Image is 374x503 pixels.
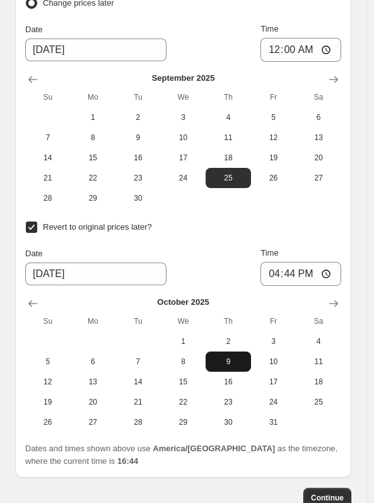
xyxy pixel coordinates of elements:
th: Friday [251,311,296,331]
span: 25 [211,173,246,183]
button: Saturday September 13 2025 [296,127,341,148]
button: Tuesday September 30 2025 [115,188,161,208]
button: Friday September 12 2025 [251,127,296,148]
input: 12:00 [260,262,341,286]
th: Tuesday [115,87,161,107]
button: Monday October 6 2025 [71,352,116,372]
span: 3 [166,112,201,122]
span: 28 [30,193,66,203]
span: 18 [301,377,336,387]
span: 12 [256,133,291,143]
span: 23 [211,397,246,407]
button: Tuesday September 2 2025 [115,107,161,127]
span: Revert to original prices later? [43,222,152,232]
span: Fr [256,92,291,102]
span: Su [30,316,66,326]
button: Monday October 13 2025 [71,372,116,392]
button: Wednesday September 24 2025 [161,168,206,188]
span: Dates and times shown above use as the timezone, where the current time is [25,444,337,466]
button: Saturday September 6 2025 [296,107,341,127]
button: Thursday September 11 2025 [206,127,251,148]
span: 21 [120,397,156,407]
th: Sunday [25,311,71,331]
span: Mo [76,316,111,326]
button: Tuesday October 14 2025 [115,372,161,392]
span: 18 [211,153,246,163]
span: 28 [120,417,156,427]
span: 22 [166,397,201,407]
b: America/[GEOGRAPHIC_DATA] [153,444,275,453]
span: Continue [311,493,344,503]
span: Sa [301,316,336,326]
button: Sunday October 12 2025 [25,372,71,392]
button: Show previous month, August 2025 [23,69,43,90]
span: 7 [30,133,66,143]
span: 20 [301,153,336,163]
span: 14 [30,153,66,163]
span: 15 [76,153,111,163]
span: 2 [211,336,246,346]
span: We [166,316,201,326]
span: 16 [120,153,156,163]
button: Saturday October 4 2025 [296,331,341,352]
button: Friday October 3 2025 [251,331,296,352]
button: Tuesday September 9 2025 [115,127,161,148]
span: 1 [76,112,111,122]
button: Wednesday October 15 2025 [161,372,206,392]
span: 13 [301,133,336,143]
span: 4 [211,112,246,122]
button: Thursday October 2 2025 [206,331,251,352]
b: 16:44 [117,456,138,466]
span: Mo [76,92,111,102]
span: 7 [120,357,156,367]
span: Tu [120,316,156,326]
button: Sunday September 21 2025 [25,168,71,188]
span: 24 [256,397,291,407]
span: 8 [76,133,111,143]
span: 3 [256,336,291,346]
span: 30 [211,417,246,427]
button: Sunday October 19 2025 [25,392,71,412]
th: Saturday [296,87,341,107]
button: Monday September 15 2025 [71,148,116,168]
span: 24 [166,173,201,183]
span: 6 [301,112,336,122]
span: 29 [166,417,201,427]
th: Monday [71,311,116,331]
span: 10 [256,357,291,367]
span: 1 [166,336,201,346]
span: Time [260,24,278,33]
button: Wednesday September 10 2025 [161,127,206,148]
th: Thursday [206,311,251,331]
button: Wednesday October 1 2025 [161,331,206,352]
button: Tuesday September 16 2025 [115,148,161,168]
button: Saturday September 27 2025 [296,168,341,188]
button: Sunday September 14 2025 [25,148,71,168]
button: Monday October 27 2025 [71,412,116,432]
button: Thursday September 18 2025 [206,148,251,168]
span: 19 [30,397,66,407]
span: 5 [30,357,66,367]
span: 16 [211,377,246,387]
button: Thursday September 4 2025 [206,107,251,127]
button: Wednesday October 22 2025 [161,392,206,412]
button: Saturday September 20 2025 [296,148,341,168]
button: Tuesday October 21 2025 [115,392,161,412]
button: Tuesday October 7 2025 [115,352,161,372]
span: 30 [120,193,156,203]
span: 13 [76,377,111,387]
button: Thursday September 25 2025 [206,168,251,188]
span: 25 [301,397,336,407]
span: 2 [120,112,156,122]
span: 11 [211,133,246,143]
span: 11 [301,357,336,367]
th: Wednesday [161,87,206,107]
button: Monday September 22 2025 [71,168,116,188]
button: Sunday October 5 2025 [25,352,71,372]
button: Thursday October 23 2025 [206,392,251,412]
button: Saturday October 11 2025 [296,352,341,372]
span: Th [211,316,246,326]
button: Thursday October 9 2025 [206,352,251,372]
span: 4 [301,336,336,346]
button: Friday October 24 2025 [251,392,296,412]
